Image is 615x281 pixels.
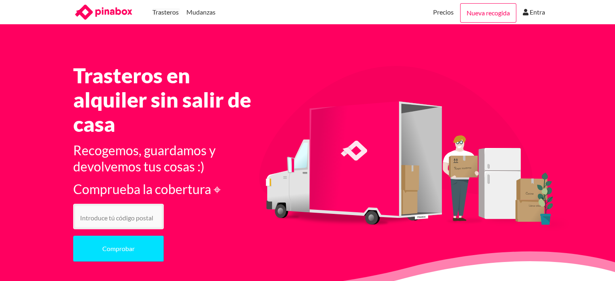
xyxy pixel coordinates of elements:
input: Introduce tú código postal [73,204,164,229]
a: Nueva recogida [460,3,516,23]
h3: Recogemos, guardamos y devolvemos tus cosas :) [73,142,264,175]
h1: Trasteros en alquiler sin salir de casa [73,63,264,136]
h3: Comprueba la cobertura ⌖ [73,181,264,197]
button: Comprobar [73,236,164,262]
